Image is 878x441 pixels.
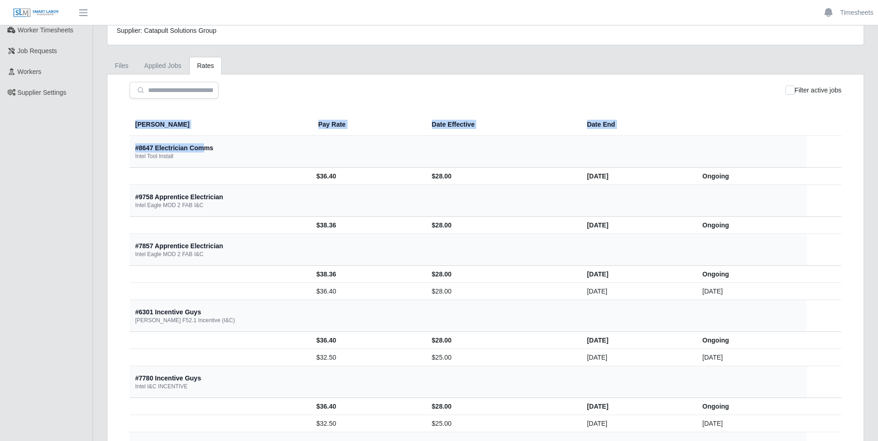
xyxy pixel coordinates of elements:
div: Intel Eagle MOD 2 FAB I&C [135,251,203,258]
a: Applied Jobs [137,57,189,75]
td: Ongoing [695,168,807,185]
div: #9758 Apprentice Electrician [135,192,223,202]
span: Supplier: Catapult Solutions Group [117,27,217,34]
th: Pay Rate [311,113,424,136]
td: [DATE] [695,349,807,366]
a: Timesheets [840,8,873,18]
td: [DATE] [579,398,695,415]
div: #6301 Incentive Guys [135,307,201,317]
td: [DATE] [579,168,695,185]
div: #7857 Apprentice Electrician [135,241,223,251]
span: Supplier Settings [18,89,67,96]
div: [PERSON_NAME] F52.1 Incentive (I&C) [135,317,235,324]
span: Workers [18,68,42,75]
div: Intel Tool Install [135,153,174,160]
th: Date End [579,113,695,136]
td: [DATE] [579,415,695,432]
td: $28.00 [424,332,579,349]
td: $36.40 [311,332,424,349]
div: #8647 Electrician Comms [135,143,213,153]
img: SLM Logo [13,8,59,18]
td: $38.36 [311,266,424,283]
th: [PERSON_NAME] [130,113,311,136]
a: Files [107,57,137,75]
td: Ongoing [695,332,807,349]
td: $36.40 [311,168,424,185]
td: $28.00 [424,283,579,300]
td: $28.00 [424,398,579,415]
td: $25.00 [424,415,579,432]
td: $28.00 [424,217,579,234]
div: Intel Eagle MOD 2 FAB I&C [135,202,203,209]
td: $32.50 [311,349,424,366]
div: Filter active jobs [785,82,841,98]
td: $36.40 [311,398,424,415]
td: $32.50 [311,415,424,432]
td: $28.00 [424,168,579,185]
td: Ongoing [695,398,807,415]
span: Job Requests [18,47,57,55]
td: [DATE] [579,217,695,234]
th: Date Effective [424,113,579,136]
td: [DATE] [579,283,695,300]
span: Worker Timesheets [18,26,73,34]
div: Intel I&C INCENTIVE [135,383,187,390]
td: Ongoing [695,266,807,283]
div: #7780 Incentive Guys [135,374,201,383]
td: $36.40 [311,283,424,300]
td: $28.00 [424,266,579,283]
td: [DATE] [579,266,695,283]
td: [DATE] [695,415,807,432]
td: [DATE] [579,332,695,349]
td: $38.36 [311,217,424,234]
td: Ongoing [695,217,807,234]
td: [DATE] [695,283,807,300]
td: [DATE] [579,349,695,366]
a: Rates [189,57,222,75]
td: $25.00 [424,349,579,366]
